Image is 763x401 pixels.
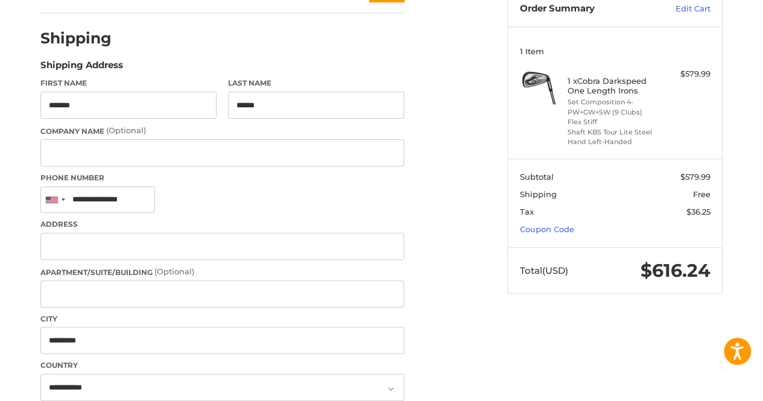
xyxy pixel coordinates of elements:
small: (Optional) [154,267,194,276]
li: Set Composition 4-PW+GW+SW (9 Clubs) [568,97,660,117]
label: Country [40,360,404,371]
span: $36.25 [686,207,711,216]
div: $579.99 [663,68,711,80]
h2: Shipping [40,29,112,48]
label: City [40,314,404,324]
label: Last Name [228,78,404,89]
label: Apartment/Suite/Building [40,266,404,278]
span: $616.24 [641,259,711,282]
div: United States: +1 [41,187,69,213]
span: Subtotal [520,172,554,182]
span: Tax [520,207,534,216]
label: First Name [40,78,217,89]
li: Flex Stiff [568,117,660,127]
label: Phone Number [40,172,404,183]
small: (Optional) [106,125,146,135]
span: $579.99 [680,172,711,182]
label: Company Name [40,125,404,137]
a: Edit Cart [650,3,711,15]
li: Shaft KBS Tour Lite Steel [568,127,660,137]
a: Coupon Code [520,224,574,234]
span: Shipping [520,189,557,199]
h3: Order Summary [520,3,650,15]
label: Address [40,219,404,230]
h3: 1 Item [520,46,711,56]
li: Hand Left-Handed [568,137,660,147]
h4: 1 x Cobra Darkspeed One Length Irons [568,76,660,96]
legend: Shipping Address [40,58,123,78]
span: Total (USD) [520,265,568,276]
iframe: Google Customer Reviews [663,368,763,401]
span: Free [693,189,711,199]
